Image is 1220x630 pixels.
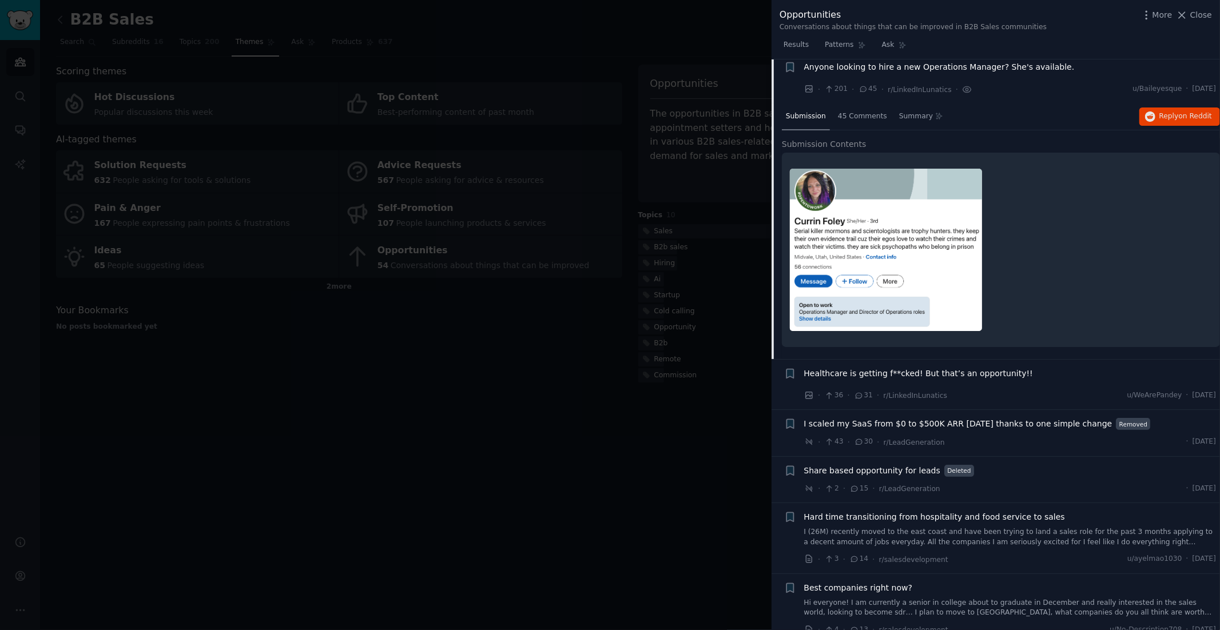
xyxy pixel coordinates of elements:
span: u/Baileyesque [1132,84,1182,94]
span: 3 [824,554,838,564]
span: · [843,483,845,495]
span: [DATE] [1193,554,1216,564]
span: [DATE] [1193,84,1216,94]
span: 45 Comments [838,111,887,122]
a: Ask [878,36,911,59]
a: I (26M) recently moved to the east coast and have been trying to land a sales role for the past 3... [804,527,1217,547]
span: · [872,553,875,565]
span: 14 [849,554,868,564]
span: u/WeArePandey [1127,390,1182,401]
span: · [843,553,845,565]
span: r/LeadGeneration [884,438,945,446]
span: Deleted [944,465,974,477]
span: Patterns [825,40,853,50]
span: · [877,436,879,448]
button: Replyon Reddit [1139,107,1220,126]
span: 36 [824,390,843,401]
span: 30 [854,437,873,447]
span: · [1186,437,1189,447]
span: 31 [854,390,873,401]
span: · [1186,484,1189,494]
span: · [877,389,879,401]
span: Removed [1116,418,1150,430]
img: Anyone looking to hire a new Operations Manager? She's available. [790,169,982,331]
span: · [872,483,875,495]
span: r/salesdevelopment [879,556,948,564]
a: Healthcare is getting f**cked! But that’s an opportunity!! [804,368,1034,380]
span: [DATE] [1193,437,1216,447]
span: · [881,83,884,95]
span: Submission [786,111,826,122]
span: Submission Contents [782,138,867,150]
a: Patterns [821,36,869,59]
span: Close [1190,9,1212,21]
a: Best companies right now? [804,582,913,594]
a: Hi everyone! I am currently a senior in college about to graduate in December and really interest... [804,598,1217,618]
span: r/LinkedInLunatics [884,392,947,400]
span: · [818,389,820,401]
span: · [848,389,850,401]
div: Conversations about things that can be improved in B2B Sales communities [780,22,1047,33]
a: Hard time transitioning from hospitality and food service to sales [804,511,1065,523]
span: 2 [824,484,838,494]
span: 45 [859,84,877,94]
span: Ask [882,40,895,50]
div: Opportunities [780,8,1047,22]
button: Close [1176,9,1212,21]
span: · [1186,554,1189,564]
span: · [956,83,958,95]
a: Anyone looking to hire a new Operations Manager? She's available. [804,61,1075,73]
span: on Reddit [1179,112,1212,120]
span: · [818,83,820,95]
span: Reply [1159,111,1212,122]
span: · [1186,84,1189,94]
span: u/ayelmao1030 [1127,554,1182,564]
span: · [848,436,850,448]
span: 43 [824,437,843,447]
span: r/LinkedInLunatics [888,86,951,94]
span: · [1186,390,1189,401]
span: Summary [899,111,933,122]
span: [DATE] [1193,390,1216,401]
span: Results [784,40,809,50]
span: · [818,483,820,495]
a: Share based opportunity for leads [804,465,941,477]
a: I scaled my SaaS from $0 to $500K ARR [DATE] thanks to one simple change [804,418,1112,430]
span: More [1153,9,1173,21]
a: Results [780,36,813,59]
button: More [1140,9,1173,21]
span: 201 [824,84,848,94]
span: · [852,83,854,95]
span: · [818,436,820,448]
span: r/LeadGeneration [879,485,940,493]
span: 15 [849,484,868,494]
span: · [818,553,820,565]
span: [DATE] [1193,484,1216,494]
